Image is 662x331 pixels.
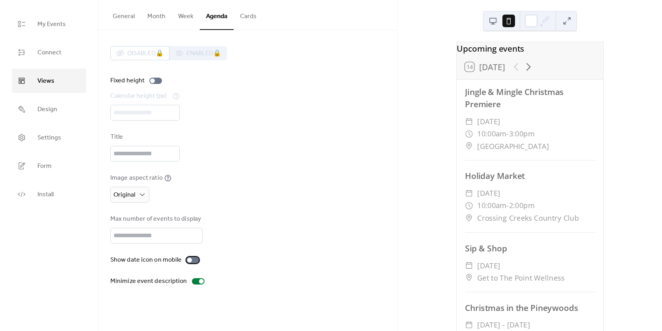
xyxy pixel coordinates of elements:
span: [DATE] [477,115,500,128]
span: My Events [37,18,66,31]
span: Design [37,103,57,116]
div: ​ [465,188,473,200]
div: ​ [465,200,473,212]
div: Show date icon on mobile [110,255,182,265]
a: Views [12,69,86,93]
a: Form [12,154,86,178]
a: Settings [12,125,86,150]
span: Form [37,160,52,173]
span: Views [37,75,54,87]
div: Holiday Market [465,170,595,182]
div: ​ [465,140,473,152]
span: Get to The Point Wellness [477,271,565,284]
span: [GEOGRAPHIC_DATA] [477,140,549,152]
span: 2:00pm [509,200,534,212]
div: Jingle & Mingle Christmas Premiere [465,86,595,110]
span: - [506,128,509,140]
span: 10:00am [477,128,506,140]
div: ​ [465,259,473,271]
span: Connect [37,46,61,59]
div: Fixed height [110,76,145,86]
span: Settings [37,132,61,144]
div: Sip & Shop [465,242,595,254]
div: ​ [465,128,473,140]
div: Upcoming events [457,42,603,54]
div: ​ [465,115,473,128]
span: - [506,200,509,212]
div: Max number of events to display [110,214,201,224]
a: My Events [12,12,86,36]
span: [DATE] [477,188,500,200]
a: Connect [12,40,86,65]
div: Minimize event description [110,277,187,286]
a: Install [12,182,86,206]
span: Crossing Creeks Country Club [477,212,579,224]
span: 3:00pm [509,128,534,140]
span: [DATE] [477,259,500,271]
div: Title [110,132,178,142]
div: ​ [465,212,473,224]
div: Christmas in the Pineywoods [465,302,595,314]
span: 10:00am [477,200,506,212]
div: ​ [465,271,473,284]
span: Original [113,189,135,201]
div: Image aspect ratio [110,173,163,183]
span: Install [37,188,54,201]
a: Design [12,97,86,121]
